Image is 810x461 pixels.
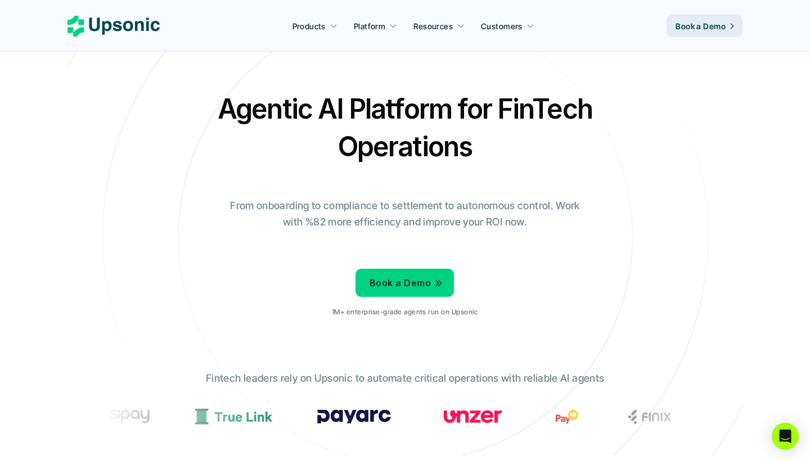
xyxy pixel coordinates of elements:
[208,90,602,165] h2: Agentic AI Platform for FinTech Operations
[354,20,385,32] p: Platform
[667,15,742,37] a: Book a Demo
[292,20,326,32] p: Products
[676,20,726,32] p: Book a Demo
[355,269,454,297] a: Book a Demo
[206,370,604,387] p: Fintech leaders rely on Upsonic to automate critical operations with reliable AI agents
[481,20,523,32] p: Customers
[332,308,478,316] p: 1M+ enterprise-grade agents run on Upsonic
[413,20,453,32] p: Resources
[222,198,588,231] p: From onboarding to compliance to settlement to autonomous control. Work with %82 more efficiency ...
[370,275,431,291] p: Book a Demo
[772,423,799,450] div: Open Intercom Messenger
[286,16,344,36] a: Products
